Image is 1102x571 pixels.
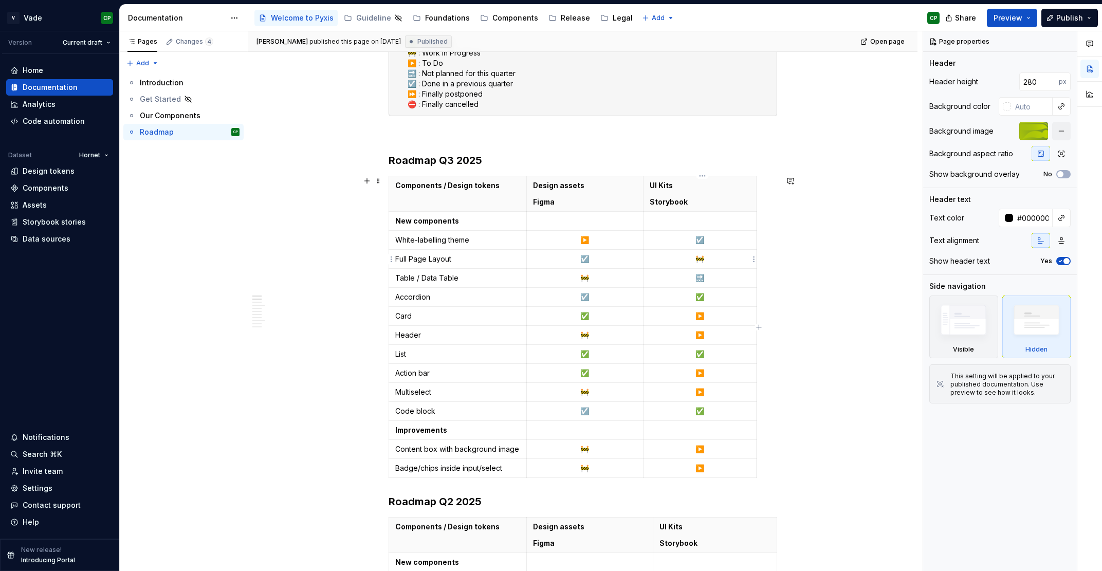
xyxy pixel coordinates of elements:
[650,180,750,191] p: UI Kits
[6,197,113,213] a: Assets
[857,34,909,49] a: Open page
[395,254,520,264] p: Full Page Layout
[650,330,750,340] p: ▶️
[1002,296,1071,358] div: Hidden
[63,39,102,47] span: Current draft
[58,35,115,50] button: Current draft
[1043,170,1052,178] label: No
[7,12,20,24] div: V
[987,9,1037,27] button: Preview
[123,91,244,107] a: Get Started
[75,148,113,162] button: Hornet
[140,110,200,121] div: Our Components
[650,368,750,378] p: ▶️
[309,38,401,46] div: published this page on [DATE]
[395,216,459,225] strong: New components
[395,273,520,283] p: Table / Data Table
[929,101,990,112] div: Background color
[953,345,974,354] div: Visible
[389,494,777,509] h3: Roadmap Q2 2025
[533,406,637,416] p: ☑️
[425,13,470,23] div: Foundations
[650,292,750,302] p: ✅
[870,38,905,46] span: Open page
[128,13,225,23] div: Documentation
[205,38,213,46] span: 4
[929,281,986,291] div: Side navigation
[123,124,244,140] a: RoadmapCP
[533,273,637,283] p: 🚧
[6,463,113,480] a: Invite team
[650,349,750,359] p: ✅
[6,180,113,196] a: Components
[24,13,42,23] div: Vade
[930,14,938,22] div: CP
[533,463,637,473] p: 🚧
[533,235,637,245] p: ▶️
[1011,97,1053,116] input: Auto
[533,522,647,532] p: Design assets
[6,96,113,113] a: Analytics
[6,163,113,179] a: Design tokens
[21,546,62,554] p: New release!
[23,82,78,93] div: Documentation
[533,538,647,548] p: Figma
[1040,257,1052,265] label: Yes
[233,127,238,137] div: CP
[1041,9,1098,27] button: Publish
[596,10,637,26] a: Legal
[1019,72,1059,91] input: Auto
[533,349,637,359] p: ✅
[650,273,750,283] p: 🔜
[544,10,594,26] a: Release
[2,7,117,29] button: VVadeCP
[929,58,956,68] div: Header
[21,556,75,564] p: Introducing Portal
[23,200,47,210] div: Assets
[23,449,62,459] div: Search ⌘K
[492,13,538,23] div: Components
[6,231,113,247] a: Data sources
[389,153,777,168] h3: Roadmap Q3 2025
[409,10,474,26] a: Foundations
[6,62,113,79] a: Home
[650,444,750,454] p: ▶️
[123,56,162,70] button: Add
[994,13,1022,23] span: Preview
[136,59,149,67] span: Add
[1025,345,1048,354] div: Hidden
[1056,13,1083,23] span: Publish
[659,539,697,547] strong: Storybook
[929,77,978,87] div: Header height
[533,444,637,454] p: 🚧
[929,235,979,246] div: Text alignment
[533,387,637,397] p: 🚧
[650,197,688,206] strong: Storybook
[6,214,113,230] a: Storybook stories
[417,38,448,46] span: Published
[340,10,407,26] a: Guideline
[940,9,983,27] button: Share
[256,38,308,46] span: [PERSON_NAME]
[533,292,637,302] p: ☑️
[23,116,85,126] div: Code automation
[395,444,520,454] p: Content box with background image
[23,517,39,527] div: Help
[8,39,32,47] div: Version
[79,151,100,159] span: Hornet
[6,480,113,496] a: Settings
[929,126,994,136] div: Background image
[652,14,665,22] span: Add
[23,166,75,176] div: Design tokens
[23,234,70,244] div: Data sources
[140,94,181,104] div: Get Started
[123,75,244,91] a: Introduction
[23,500,81,510] div: Contact support
[1013,209,1053,227] input: Auto
[650,311,750,321] p: ▶️
[123,107,244,124] a: Our Components
[929,194,971,205] div: Header text
[6,514,113,530] button: Help
[533,330,637,340] p: 🚧
[395,235,520,245] p: White-labelling theme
